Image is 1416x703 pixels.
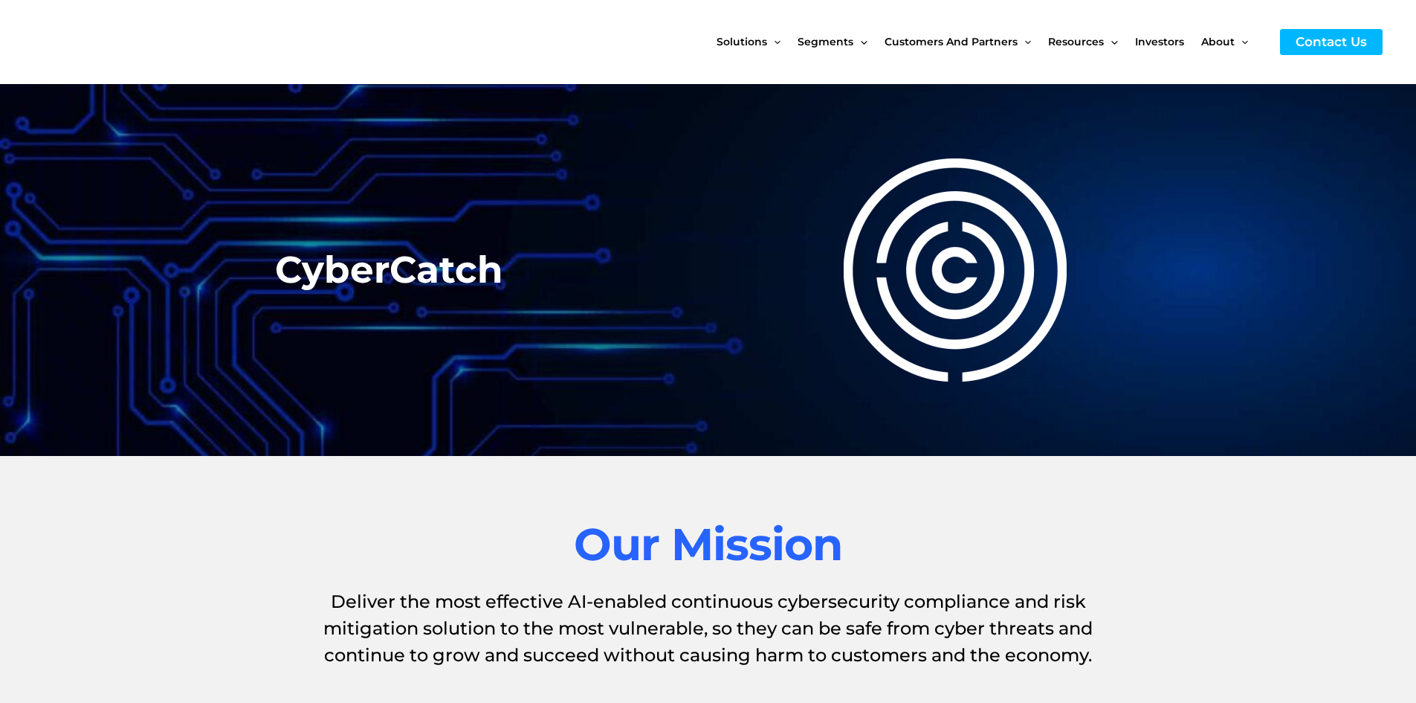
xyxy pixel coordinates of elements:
[275,251,514,289] h2: CyberCatch
[292,516,1125,574] h2: Our Mission
[853,10,867,73] span: Menu Toggle
[1018,10,1031,73] span: Menu Toggle
[292,588,1125,669] h1: Deliver the most effective AI-enabled continuous cybersecurity compliance and risk mitigation sol...
[1201,10,1235,73] span: About
[798,10,853,73] span: Segments
[717,10,767,73] span: Solutions
[1235,10,1248,73] span: Menu Toggle
[1135,10,1201,73] a: Investors
[26,11,204,73] img: CyberCatch
[1104,10,1117,73] span: Menu Toggle
[1048,10,1104,73] span: Resources
[1135,10,1184,73] span: Investors
[717,10,1265,73] nav: Site Navigation: New Main Menu
[1280,29,1383,55] a: Contact Us
[885,10,1018,73] span: Customers and Partners
[767,10,780,73] span: Menu Toggle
